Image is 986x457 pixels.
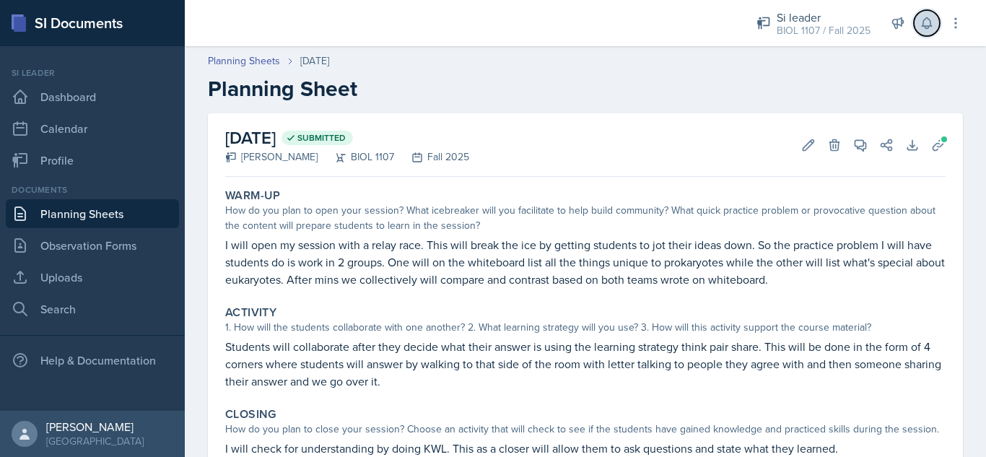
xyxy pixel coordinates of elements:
[225,203,946,233] div: How do you plan to open your session? What icebreaker will you facilitate to help build community...
[6,82,179,111] a: Dashboard
[6,199,179,228] a: Planning Sheets
[225,236,946,288] p: I will open my session with a relay race. This will break the ice by getting students to jot thei...
[6,295,179,323] a: Search
[225,320,946,335] div: 1. How will the students collaborate with one another? 2. What learning strategy will you use? 3....
[300,53,329,69] div: [DATE]
[6,263,179,292] a: Uploads
[225,125,469,151] h2: [DATE]
[225,440,946,457] p: I will check for understanding by doing KWL. This as a closer will allow them to ask questions an...
[208,76,963,102] h2: Planning Sheet
[777,9,871,26] div: Si leader
[225,338,946,390] p: Students will collaborate after they decide what their answer is using the learning strategy thin...
[225,407,276,422] label: Closing
[777,23,871,38] div: BIOL 1107 / Fall 2025
[225,149,318,165] div: [PERSON_NAME]
[6,66,179,79] div: Si leader
[6,183,179,196] div: Documents
[6,231,179,260] a: Observation Forms
[6,146,179,175] a: Profile
[394,149,469,165] div: Fall 2025
[208,53,280,69] a: Planning Sheets
[318,149,394,165] div: BIOL 1107
[46,419,144,434] div: [PERSON_NAME]
[6,114,179,143] a: Calendar
[225,422,946,437] div: How do you plan to close your session? Choose an activity that will check to see if the students ...
[6,346,179,375] div: Help & Documentation
[225,188,281,203] label: Warm-Up
[46,434,144,448] div: [GEOGRAPHIC_DATA]
[225,305,276,320] label: Activity
[297,132,346,144] span: Submitted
